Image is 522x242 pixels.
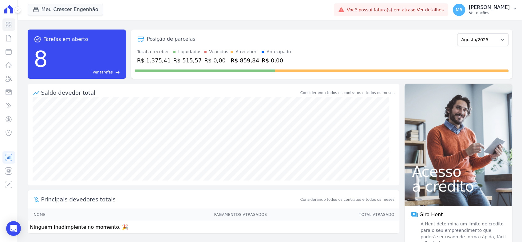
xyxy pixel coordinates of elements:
div: R$ 859,84 [231,56,259,65]
div: Open Intercom Messenger [6,221,21,236]
span: Considerando todos os contratos e todos os meses [300,197,394,202]
button: MR [PERSON_NAME] Ver opções [448,1,522,18]
div: R$ 0,00 [262,56,291,65]
a: Ver detalhes [417,7,444,12]
span: Principais devedores totais [41,195,299,204]
th: Total Atrasado [267,208,399,221]
div: Saldo devedor total [41,89,299,97]
div: R$ 1.375,41 [137,56,171,65]
div: 8 [34,43,48,75]
div: Vencidos [209,49,228,55]
span: Acesso [412,164,505,179]
span: Você possui fatura(s) em atraso. [347,7,444,13]
td: Ninguém inadimplente no momento. 🎉 [28,221,399,234]
th: Pagamentos Atrasados [94,208,267,221]
span: Tarefas em aberto [44,36,88,43]
div: Antecipado [267,49,291,55]
div: Liquidados [178,49,201,55]
span: Ver tarefas [93,69,113,75]
span: Giro Hent [419,211,443,218]
div: Total a receber [137,49,171,55]
div: A receber [235,49,256,55]
a: Ver tarefas east [50,69,120,75]
div: Considerando todos os contratos e todos os meses [300,90,394,96]
span: MR [456,8,462,12]
div: R$ 0,00 [204,56,228,65]
div: Posição de parcelas [147,35,196,43]
p: Ver opções [469,10,510,15]
span: task_alt [34,36,41,43]
th: Nome [28,208,94,221]
div: R$ 515,57 [173,56,202,65]
p: [PERSON_NAME] [469,4,510,10]
span: a crédito [412,179,505,194]
button: Meu Crescer Engenhão [28,4,104,15]
span: east [115,70,120,75]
